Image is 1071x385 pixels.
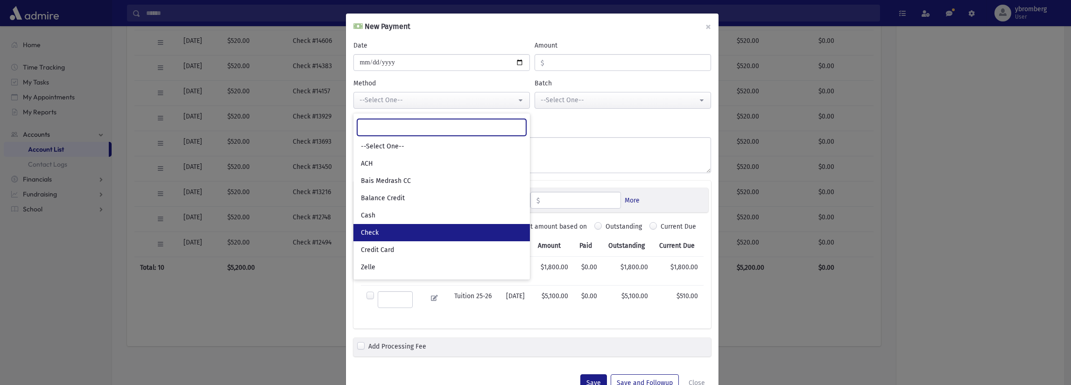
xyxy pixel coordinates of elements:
span: ACH [361,159,373,168]
div: --Select One-- [541,95,698,105]
td: $5,100.00 [532,285,574,314]
td: Tuition 25-26 [449,285,500,314]
label: Current Due [661,222,696,235]
label: Batch [535,78,552,88]
label: Apply payment amount based on [488,222,587,231]
td: [DATE] [500,285,532,314]
button: --Select One-- [535,92,711,109]
span: $ [531,192,540,209]
h6: New Payment [353,21,410,32]
td: $510.00 [654,285,704,314]
td: $1,800.00 [532,257,574,286]
span: Bais Medrash CC [361,176,411,186]
div: --Select One-- [359,95,516,105]
td: $1,800.00 [603,257,654,286]
label: Outstanding [606,222,642,235]
input: Search [357,119,526,136]
label: Date [353,41,367,50]
span: Zelle [361,263,375,272]
span: $ [535,55,544,71]
span: --Select One-- [361,142,404,151]
td: $0.00 [574,257,603,286]
button: × [698,14,719,40]
label: Add Processing Fee [368,342,426,353]
th: Paid [574,235,603,257]
label: Amount [535,41,557,50]
span: Cash [361,211,375,220]
td: $5,100.00 [603,285,654,314]
td: $1,800.00 [654,257,704,286]
th: Amount [532,235,574,257]
span: Balance Credit [361,194,405,203]
span: Check [361,228,379,238]
span: Credit Card [361,245,394,255]
button: --Select One-- [353,92,530,109]
th: Outstanding [603,235,654,257]
td: $0.00 [574,285,603,314]
a: More [625,196,640,205]
label: Method [353,78,376,88]
th: Current Due [654,235,704,257]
